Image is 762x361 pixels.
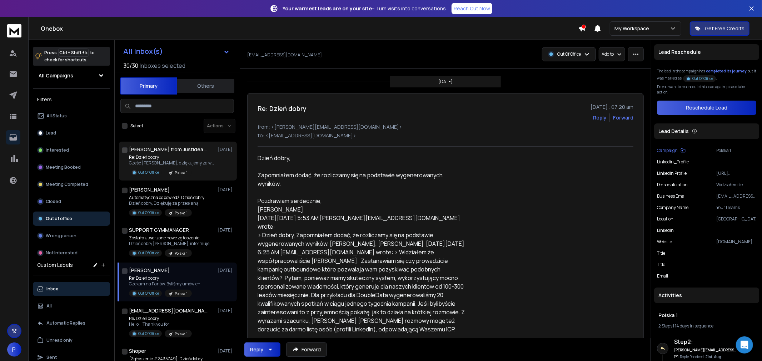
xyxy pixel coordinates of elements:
p: Inbox [46,286,58,292]
p: Do you want to reschedule this lead again, please take action. [657,84,756,95]
button: Get Free Credits [690,21,749,36]
p: Email [657,273,668,279]
button: Wrong person [33,229,110,243]
p: Not Interested [46,250,78,256]
p: [DATE] [218,187,234,193]
p: Lead Reschedule [658,49,701,56]
div: The lead in the campaign has but it was marked as . [657,68,756,81]
div: | [658,323,755,329]
button: Meeting Completed [33,177,110,192]
p: Out Of Office [557,51,581,57]
p: Company Name [657,205,688,210]
p: Sent [46,355,57,360]
p: Linkedin_Profile [657,159,689,165]
button: Inbox [33,282,110,296]
p: Unread only [46,337,73,343]
p: Wrong person [46,233,76,239]
p: [DATE] [218,268,234,273]
p: Interested [46,147,69,153]
p: Zostało utworzone nowe zgłoszenie - [129,235,215,241]
p: Re: Dzień dobry [129,154,215,160]
button: Interested [33,143,110,157]
p: [DATE] [218,147,234,152]
p: Cześć [PERSON_NAME], dziękujemy za wiadomość. [129,160,215,166]
button: Primary [120,77,177,95]
h1: Onebox [41,24,578,33]
p: Polska 1 [175,170,188,176]
button: Meeting Booked [33,160,110,174]
p: Personalization [657,182,688,188]
span: 2 Steps [658,323,672,329]
p: Re: Dzień dobry [129,316,192,321]
p: All [46,303,52,309]
p: Your ITeams [716,205,756,210]
p: Out Of Office [138,291,159,296]
h1: [PERSON_NAME] [129,186,170,193]
p: My Workspace [614,25,652,32]
img: logo [7,24,21,37]
button: P [7,342,21,357]
button: Reschedule Lead [657,101,756,115]
h1: [EMAIL_ADDRESS][DOMAIN_NAME] [129,307,208,314]
p: Dzień dobry, Dziękuję za przesłaną [129,200,204,206]
p: website [657,239,672,245]
p: Out of office [46,216,72,222]
h1: Shoper [129,347,146,355]
h1: [PERSON_NAME] [129,267,170,274]
p: [EMAIL_ADDRESS][DOMAIN_NAME] [247,52,322,58]
p: [GEOGRAPHIC_DATA] [716,216,756,222]
p: Linkedin Profile [657,171,687,176]
button: All Status [33,109,110,123]
h1: All Campaigns [39,72,73,79]
h1: Polska 1 [658,312,755,319]
p: Dzień dobry [PERSON_NAME], informujemy, [129,241,215,246]
button: Not Interested [33,246,110,260]
p: Polska 1 [175,251,188,256]
span: 14 days in sequence [675,323,713,329]
strong: Your warmest leads are on your site [283,5,372,12]
p: [DOMAIN_NAME][URL] [716,239,756,245]
button: All Inbox(s) [118,44,235,59]
p: [DATE] [438,79,453,85]
p: Meeting Completed [46,182,88,187]
h1: Re: Dzień dobry [258,103,307,113]
div: Dzień dobry, Zapomniałem dodać, że rozliczamy się na podstawie wygenerowanych wyników. Pozdrawiam... [258,154,472,348]
p: Get Free Credits [705,25,744,32]
p: Closed [46,199,61,204]
p: All Status [46,113,67,119]
button: Lead [33,126,110,140]
p: Out Of Office [138,170,159,175]
button: Out of office [33,212,110,226]
p: [DATE] : 07:20 am [591,103,633,111]
p: Out Of Office [138,331,159,336]
p: Automatic Replies [46,320,85,326]
h1: All Inbox(s) [123,48,163,55]
a: Reach Out Now [452,3,492,14]
p: Business Email [657,193,687,199]
h6: [PERSON_NAME][EMAIL_ADDRESS][DOMAIN_NAME] [674,347,737,353]
p: Automatyczna odpowiedź: Dzień dobry [129,195,204,200]
button: Forward [286,342,327,357]
p: Out Of Office [138,250,159,256]
span: completed its journey [706,68,747,73]
div: Forward [613,114,633,121]
p: Title_ [657,250,668,256]
p: Polska 1 [175,331,188,337]
div: Open Intercom Messenger [736,336,753,354]
p: [URL][DOMAIN_NAME][PERSON_NAME] [716,171,756,176]
p: [DATE] [218,308,234,314]
p: to: <[EMAIL_ADDRESS][DOMAIN_NAME]> [258,132,633,139]
p: [DATE] [218,227,234,233]
p: Czekam na Panów. Byliśmy umówieni [129,281,201,287]
p: title [657,262,665,268]
p: Add to [602,51,614,57]
h3: Inboxes selected [140,61,185,70]
button: Reply [244,342,280,357]
p: Meeting Booked [46,164,81,170]
button: Reply [593,114,607,121]
div: Activities [654,288,759,303]
div: Reply [250,346,263,353]
h3: Custom Labels [37,261,73,269]
p: Campaign [657,148,678,153]
p: – Turn visits into conversations [283,5,446,12]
